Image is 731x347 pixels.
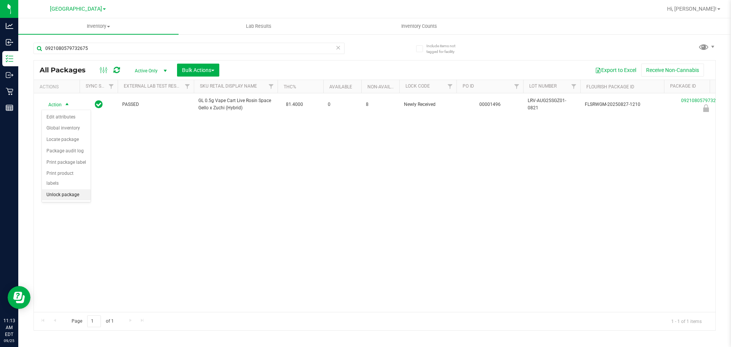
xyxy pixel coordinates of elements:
a: THC% [284,84,296,90]
span: FLSRWGM-20250827-1210 [585,101,659,108]
inline-svg: Outbound [6,71,13,79]
div: Actions [40,84,77,90]
a: Sync Status [86,83,115,89]
span: GL 0.5g Vape Cart Live Rosin Space Gello x Zuchi (Hybrid) [198,97,273,112]
a: Lab Results [179,18,339,34]
inline-svg: Inventory [6,55,13,62]
li: Global inventory [42,123,91,134]
button: Export to Excel [590,64,641,77]
span: PASSED [122,101,189,108]
inline-svg: Reports [6,104,13,112]
li: Unlock package [42,189,91,201]
span: 81.4000 [282,99,307,110]
span: Action [41,99,62,110]
a: Filter [181,80,194,93]
a: Inventory Counts [339,18,499,34]
span: In Sync [95,99,103,110]
a: Non-Available [367,84,401,90]
button: Receive Non-Cannabis [641,64,704,77]
p: 09/25 [3,338,15,344]
inline-svg: Inbound [6,38,13,46]
span: All Packages [40,66,93,74]
span: 1 - 1 of 1 items [665,315,708,327]
a: Filter [265,80,278,93]
span: Inventory [18,23,179,30]
button: Bulk Actions [177,64,219,77]
a: 00001496 [479,102,501,107]
span: Inventory Counts [391,23,447,30]
input: Search Package ID, Item Name, SKU, Lot or Part Number... [34,43,345,54]
input: 1 [87,315,101,327]
inline-svg: Analytics [6,22,13,30]
span: Newly Received [404,101,452,108]
li: Edit attributes [42,112,91,123]
inline-svg: Retail [6,88,13,95]
iframe: Resource center [8,286,30,309]
a: Filter [511,80,523,93]
a: Filter [568,80,580,93]
a: Package ID [670,83,696,89]
a: External Lab Test Result [124,83,184,89]
li: Print product labels [42,168,91,189]
a: Lock Code [405,83,430,89]
a: Filter [105,80,118,93]
span: Include items not tagged for facility [426,43,464,54]
span: 0 [328,101,357,108]
a: Sku Retail Display Name [200,83,257,89]
span: LRV-AUG25SGZ01-0821 [528,97,576,112]
a: Available [329,84,352,90]
a: 0921080579732675 [681,98,724,103]
li: Locate package [42,134,91,146]
a: PO ID [463,83,474,89]
span: Clear [335,43,341,53]
li: Package audit log [42,146,91,157]
a: Filter [444,80,456,93]
a: Lot Number [529,83,557,89]
span: Page of 1 [65,315,120,327]
a: Flourish Package ID [586,84,634,90]
span: select [62,99,72,110]
span: [GEOGRAPHIC_DATA] [50,6,102,12]
span: Bulk Actions [182,67,214,73]
span: 8 [366,101,395,108]
p: 11:13 AM EDT [3,317,15,338]
li: Print package label [42,157,91,168]
span: Hi, [PERSON_NAME]! [667,6,717,12]
span: Lab Results [236,23,282,30]
a: Inventory [18,18,179,34]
